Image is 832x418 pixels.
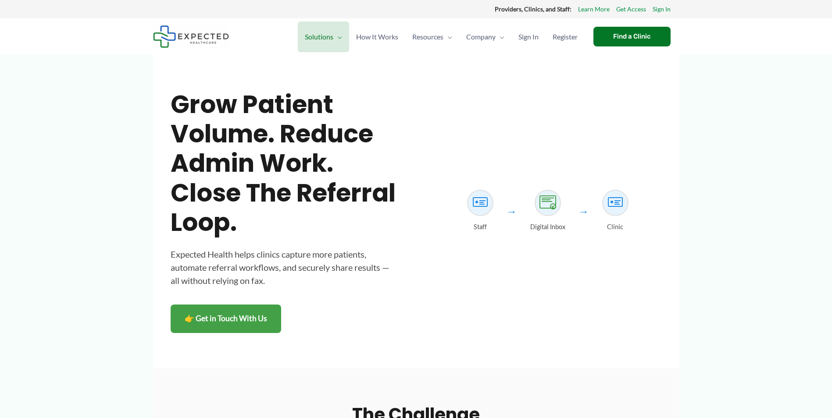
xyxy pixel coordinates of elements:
[153,25,229,48] img: Expected Healthcare Logo - side, dark font, small
[553,21,578,52] span: Register
[507,202,517,221] div: →
[298,21,349,52] a: SolutionsMenu Toggle
[171,90,399,237] h1: Grow patient volume. Reduce admin work. Close the referral loop.
[459,21,511,52] a: CompanyMenu Toggle
[466,21,496,52] span: Company
[578,4,610,15] a: Learn More
[616,4,646,15] a: Get Access
[305,21,333,52] span: Solutions
[578,202,589,221] div: →
[474,221,487,233] div: Staff
[496,21,504,52] span: Menu Toggle
[349,21,405,52] a: How It Works
[607,221,623,233] div: Clinic
[171,248,399,287] p: Expected Health helps clinics capture more patients, automate referral workflows, and securely sh...
[333,21,342,52] span: Menu Toggle
[171,305,281,333] a: 👉 Get in Touch With Us
[443,21,452,52] span: Menu Toggle
[356,21,398,52] span: How It Works
[495,5,571,13] strong: Providers, Clinics, and Staff:
[298,21,585,52] nav: Primary Site Navigation
[518,21,539,52] span: Sign In
[653,4,671,15] a: Sign In
[511,21,546,52] a: Sign In
[530,221,565,233] div: Digital Inbox
[412,21,443,52] span: Resources
[405,21,459,52] a: ResourcesMenu Toggle
[546,21,585,52] a: Register
[593,27,671,46] a: Find a Clinic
